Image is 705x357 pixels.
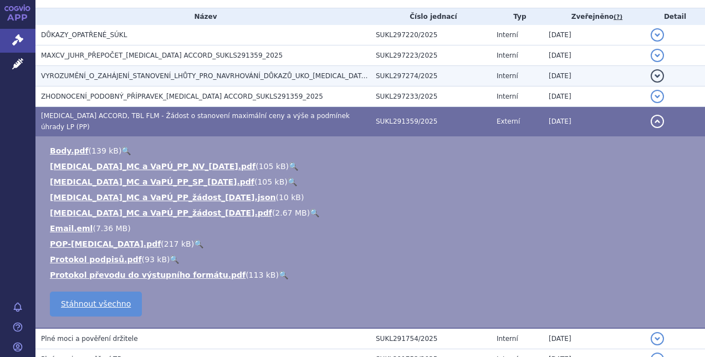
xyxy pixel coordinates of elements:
a: [MEDICAL_DATA]_MC a VaPÚ_PP_NV_[DATE].pdf [50,162,256,171]
td: SUKL297220/2025 [370,25,491,45]
td: SUKL291359/2025 [370,107,491,136]
a: 🔍 [279,271,288,279]
span: Interní [497,31,518,39]
a: Protokol převodu do výstupního formátu.pdf [50,271,246,279]
button: detail [651,49,664,62]
li: ( ) [50,223,694,234]
span: 139 kB [91,146,119,155]
span: 217 kB [164,239,191,248]
span: Interní [497,93,518,100]
th: Název [35,8,370,25]
td: [DATE] [543,107,645,136]
td: SUKL297233/2025 [370,86,491,107]
span: MAXCV_JUHR_PŘEPOČET_ELTROMBOPAG ACCORD_SUKLS291359_2025 [41,52,283,59]
a: 🔍 [170,255,179,264]
a: 🔍 [288,177,297,186]
a: Stáhnout všechno [50,292,142,317]
li: ( ) [50,161,694,172]
a: Body.pdf [50,146,89,155]
span: 2.67 MB [275,208,306,217]
span: 105 kB [259,162,286,171]
a: 🔍 [289,162,298,171]
li: ( ) [50,238,694,249]
td: SUKL291754/2025 [370,328,491,349]
td: SUKL297223/2025 [370,45,491,66]
a: [MEDICAL_DATA]_MC a VaPÚ_PP_žádost_[DATE].pdf [50,208,272,217]
span: 93 kB [145,255,167,264]
button: detail [651,28,664,42]
span: ELTROMBOPAG ACCORD, TBL FLM - Žádost o stanovení maximální ceny a výše a podmínek úhrady LP (PP) [41,112,350,131]
span: 7.36 MB [96,224,127,233]
li: ( ) [50,176,694,187]
th: Číslo jednací [370,8,491,25]
button: detail [651,69,664,83]
span: Interní [497,335,518,343]
a: 🔍 [194,239,203,248]
span: Interní [497,72,518,80]
span: 10 kB [279,193,301,202]
a: [MEDICAL_DATA]_MC a VaPÚ_PP_SP_[DATE].pdf [50,177,254,186]
td: [DATE] [543,66,645,86]
td: [DATE] [543,45,645,66]
a: 🔍 [310,208,319,217]
li: ( ) [50,269,694,280]
a: 🔍 [121,146,131,155]
span: Plné moci a pověření držitele [41,335,138,343]
th: Detail [645,8,705,25]
li: ( ) [50,207,694,218]
th: Zveřejněno [543,8,645,25]
a: Protokol podpisů.pdf [50,255,142,264]
button: detail [651,90,664,103]
td: [DATE] [543,86,645,107]
a: [MEDICAL_DATA]_MC a VaPÚ_PP_žádost_[DATE].json [50,193,275,202]
td: SUKL297274/2025 [370,66,491,86]
a: Email.eml [50,224,93,233]
span: 113 kB [249,271,276,279]
td: [DATE] [543,328,645,349]
span: VYROZUMĚNÍ_O_ZAHÁJENÍ_STANOVENÍ_LHŮTY_PRO_NAVRHOVÁNÍ_DŮKAZŮ_UKO_ELTROMBOPAG ACCORD_SUKLS291359_2025 [41,72,469,80]
td: [DATE] [543,25,645,45]
li: ( ) [50,192,694,203]
span: ZHODNOCENÍ_PODOBNÝ_PŘÍPRAVEK_ELTROMBOPAG ACCORD_SUKLS291359_2025 [41,93,323,100]
span: DŮKAZY_OPATŘENÉ_SÚKL [41,31,127,39]
abbr: (?) [614,13,622,21]
span: Externí [497,118,520,125]
button: detail [651,332,664,345]
li: ( ) [50,145,694,156]
th: Typ [491,8,543,25]
a: POP-[MEDICAL_DATA].pdf [50,239,161,248]
button: detail [651,115,664,128]
li: ( ) [50,254,694,265]
span: Interní [497,52,518,59]
span: 105 kB [257,177,284,186]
